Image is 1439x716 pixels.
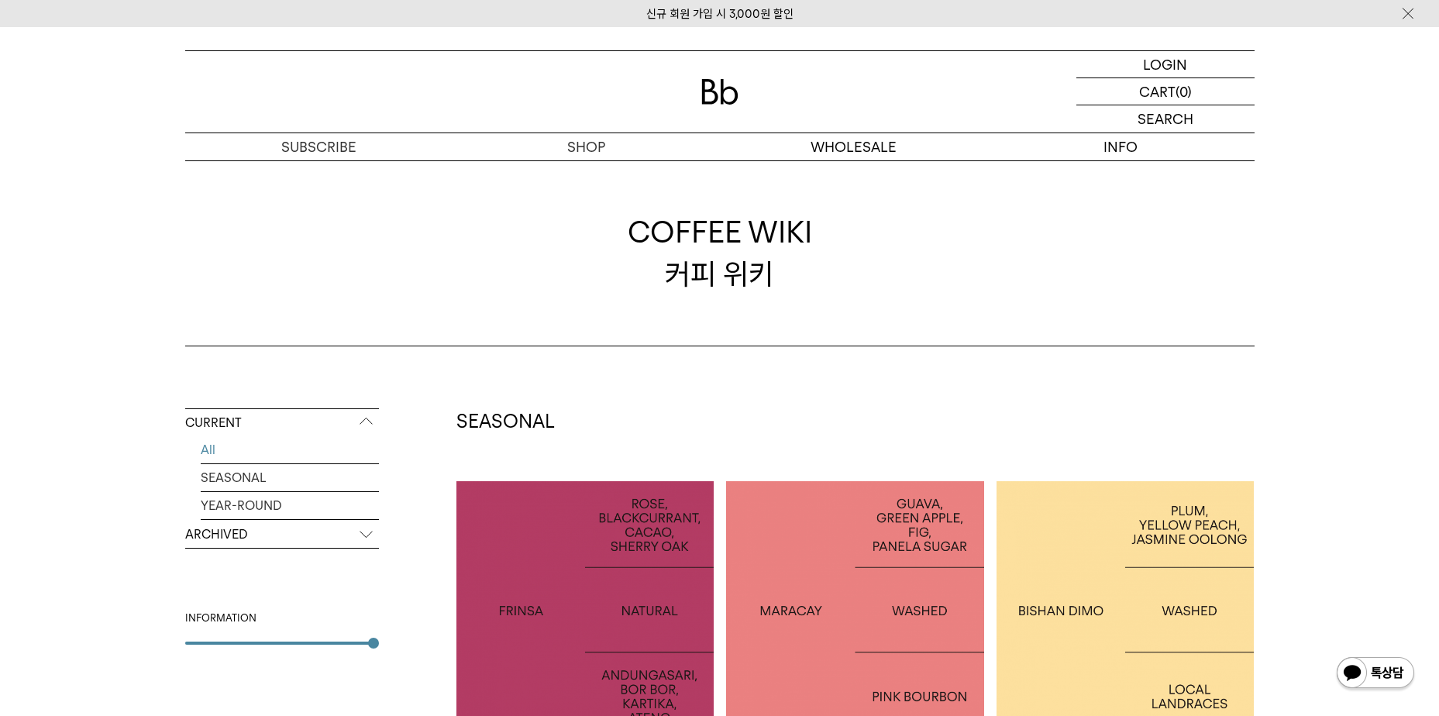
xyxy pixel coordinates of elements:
[646,7,794,21] a: 신규 회원 가입 시 3,000원 할인
[185,611,379,626] div: INFORMATION
[701,79,738,105] img: 로고
[185,521,379,549] p: ARCHIVED
[1335,656,1416,693] img: 카카오톡 채널 1:1 채팅 버튼
[1138,105,1193,133] p: SEARCH
[185,133,453,160] a: SUBSCRIBE
[1076,78,1255,105] a: CART (0)
[201,492,379,519] a: YEAR-ROUND
[1143,51,1187,77] p: LOGIN
[201,436,379,463] a: All
[720,133,987,160] p: WHOLESALE
[453,133,720,160] a: SHOP
[987,133,1255,160] p: INFO
[1139,78,1176,105] p: CART
[456,408,1255,435] h2: SEASONAL
[628,212,812,294] div: 커피 위키
[1076,51,1255,78] a: LOGIN
[201,464,379,491] a: SEASONAL
[185,409,379,437] p: CURRENT
[628,212,812,253] span: COFFEE WIKI
[1176,78,1192,105] p: (0)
